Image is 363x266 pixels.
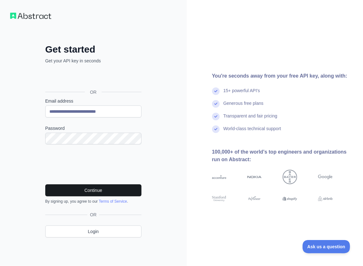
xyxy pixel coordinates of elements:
[283,195,297,202] img: shopify
[45,125,141,131] label: Password
[303,240,350,253] iframe: Toggle Customer Support
[212,113,220,120] img: check mark
[223,125,281,138] div: World-class technical support
[223,100,264,113] div: Generous free plans
[45,98,141,104] label: Email address
[99,199,127,204] a: Terms of Service
[212,148,353,163] div: 100,000+ of the world's top engineers and organizations run on Abstract:
[45,44,141,55] h2: Get started
[45,152,141,177] iframe: reCAPTCHA
[212,72,353,80] div: You're seconds away from your free API key, along with:
[212,100,220,108] img: check mark
[85,89,102,95] span: OR
[247,195,262,202] img: payoneer
[10,13,51,19] img: Workflow
[223,87,260,100] div: 15+ powerful API's
[42,71,143,85] iframe: Przycisk Zaloguj się przez Google
[223,113,278,125] div: Transparent and fair pricing
[318,170,333,184] img: google
[45,184,141,196] button: Continue
[45,199,141,204] div: By signing up, you agree to our .
[318,195,333,202] img: airbnb
[247,170,262,184] img: nokia
[45,58,141,64] p: Get your API key in seconds
[283,170,297,184] img: bayer
[45,225,141,237] a: Login
[212,195,227,202] img: stanford university
[212,170,227,184] img: accenture
[212,87,220,95] img: check mark
[87,212,99,218] span: OR
[212,125,220,133] img: check mark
